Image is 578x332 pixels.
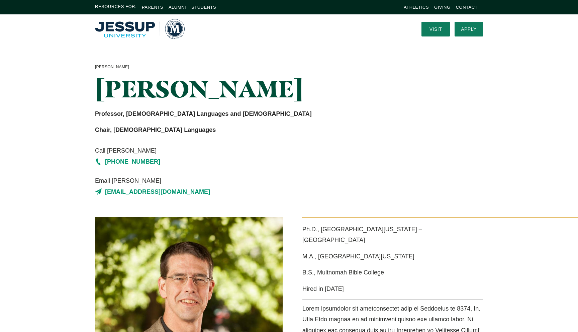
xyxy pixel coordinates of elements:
[95,3,136,11] span: Resources For:
[95,127,216,133] strong: Chair, [DEMOGRAPHIC_DATA] Languages
[142,5,163,10] a: Parents
[302,283,483,294] p: Hired in [DATE]
[456,5,478,10] a: Contact
[455,22,483,36] a: Apply
[95,186,350,197] a: [EMAIL_ADDRESS][DOMAIN_NAME]
[95,19,185,39] img: Multnomah University Logo
[302,224,483,246] p: Ph.D., [GEOGRAPHIC_DATA][US_STATE] – [GEOGRAPHIC_DATA]
[434,5,451,10] a: Giving
[95,145,350,156] span: Call [PERSON_NAME]
[302,267,483,278] p: B.S., Multnomah Bible College
[95,76,350,102] h1: [PERSON_NAME]
[95,19,185,39] a: Home
[95,156,350,167] a: [PHONE_NUMBER]
[95,110,312,117] strong: Professor, [DEMOGRAPHIC_DATA] Languages and [DEMOGRAPHIC_DATA]
[95,64,129,71] a: [PERSON_NAME]
[169,5,186,10] a: Alumni
[302,251,483,262] p: M.A., [GEOGRAPHIC_DATA][US_STATE]
[421,22,450,36] a: Visit
[95,175,350,186] span: Email [PERSON_NAME]
[404,5,429,10] a: Athletics
[191,5,216,10] a: Students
